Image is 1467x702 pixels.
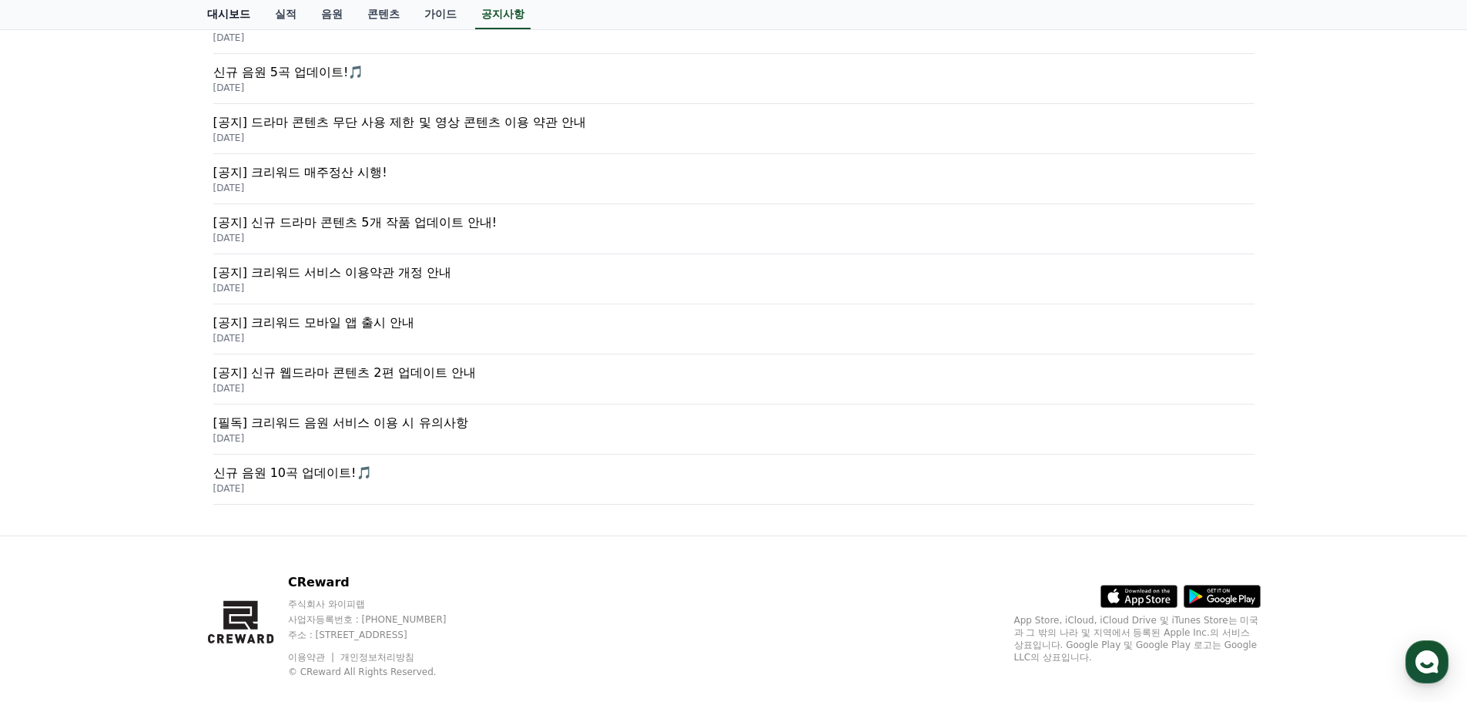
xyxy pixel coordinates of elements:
p: 주소 : [STREET_ADDRESS] [288,629,476,641]
p: [공지] 크리워드 매주정산 시행! [213,163,1254,182]
a: [공지] 신규 드라마 콘텐츠 5개 작품 업데이트 안내! [DATE] [213,204,1254,254]
span: 설정 [238,512,256,524]
p: [DATE] [213,382,1254,395]
p: 신규 음원 5곡 업데이트!🎵 [213,63,1254,82]
a: 개인정보처리방침 [340,652,414,663]
a: 이용약관 [288,652,337,663]
p: [DATE] [213,132,1254,144]
p: CReward [288,573,476,592]
p: [DATE] [213,432,1254,445]
p: [공지] 크리워드 서비스 이용약관 개정 안내 [213,264,1254,282]
p: [DATE] [213,282,1254,294]
p: [공지] 드라마 콘텐츠 무단 사용 제한 및 영상 콘텐츠 이용 약관 안내 [213,113,1254,132]
p: [DATE] [213,182,1254,194]
p: [DATE] [213,32,1254,44]
p: [DATE] [213,332,1254,344]
p: App Store, iCloud, iCloud Drive 및 iTunes Store는 미국과 그 밖의 나라 및 지역에서 등록된 Apple Inc.의 서비스 상표입니다. Goo... [1014,614,1261,663]
p: 주식회사 와이피랩 [288,598,476,610]
a: [공지] 크리워드 매주정산 시행! [DATE] [213,154,1254,204]
a: 홈 [5,489,102,527]
a: [공지] 드라마 콘텐츠 무단 사용 제한 및 영상 콘텐츠 이용 약관 안내 [DATE] [213,104,1254,154]
p: 신규 음원 10곡 업데이트!🎵 [213,464,1254,482]
a: [공지] 크리워드 서비스 이용약관 개정 안내 [DATE] [213,254,1254,304]
p: [필독] 크리워드 음원 서비스 이용 시 유의사항 [213,414,1254,432]
p: [공지] 신규 웹드라마 콘텐츠 2편 업데이트 안내 [213,364,1254,382]
p: [공지] 크리워드 모바일 앱 출시 안내 [213,314,1254,332]
span: 홈 [49,512,58,524]
p: [공지] 신규 드라마 콘텐츠 5개 작품 업데이트 안내! [213,213,1254,232]
span: 대화 [141,512,159,525]
a: 신규 음원 5곡 업데이트!🎵 [DATE] [213,54,1254,104]
p: [DATE] [213,482,1254,495]
p: 사업자등록번호 : [PHONE_NUMBER] [288,613,476,626]
p: © CReward All Rights Reserved. [288,666,476,678]
a: [공지] 크리워드 모바일 앱 출시 안내 [DATE] [213,304,1254,354]
a: [공지] 신규 웹드라마 콘텐츠 2편 업데이트 안내 [DATE] [213,354,1254,405]
p: [DATE] [213,232,1254,244]
a: [필독] 크리워드 음원 서비스 이용 시 유의사항 [DATE] [213,405,1254,455]
a: 신규 음원 10곡 업데이트!🎵 [DATE] [213,455,1254,505]
a: 대화 [102,489,199,527]
a: 설정 [199,489,296,527]
p: [DATE] [213,82,1254,94]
